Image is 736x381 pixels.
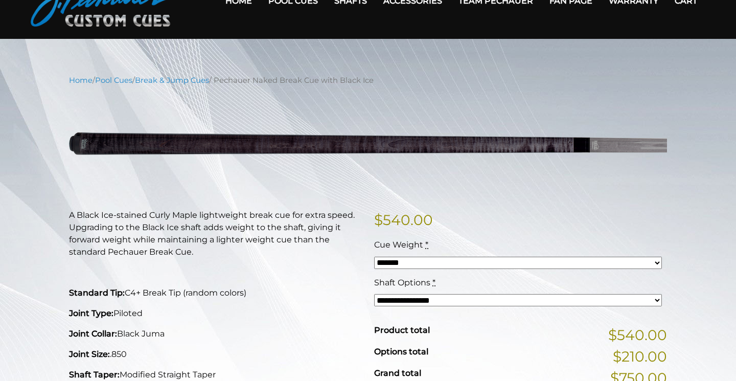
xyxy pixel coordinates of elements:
p: Piloted [69,307,362,320]
a: Pool Cues [95,76,132,85]
p: Modified Straight Taper [69,369,362,381]
span: Shaft Options [374,278,430,287]
abbr: required [425,240,428,250]
span: Cue Weight [374,240,423,250]
nav: Breadcrumb [69,75,667,86]
span: $ [374,211,383,229]
span: Options total [374,347,428,356]
abbr: required [432,278,435,287]
span: $210.00 [613,346,667,367]
p: Black Juma [69,328,362,340]
p: A Black Ice-stained Curly Maple lightweight break cue for extra speed. Upgrading to the Black Ice... [69,209,362,258]
strong: Joint Type: [69,308,113,318]
p: C4+ Break Tip (random colors) [69,287,362,299]
a: Home [69,76,93,85]
strong: Shaft Taper: [69,370,120,379]
a: Break & Jump Cues [135,76,209,85]
strong: Standard Tip: [69,288,125,298]
bdi: 540.00 [374,211,433,229]
strong: Joint Size: [69,349,110,359]
strong: Joint Collar: [69,329,117,339]
img: pechauer-break-naked-black-ice-adjusted-9-28-22.png [69,94,667,193]
span: Grand total [374,368,421,378]
span: $540.00 [608,324,667,346]
span: Product total [374,325,430,335]
p: .850 [69,348,362,361]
